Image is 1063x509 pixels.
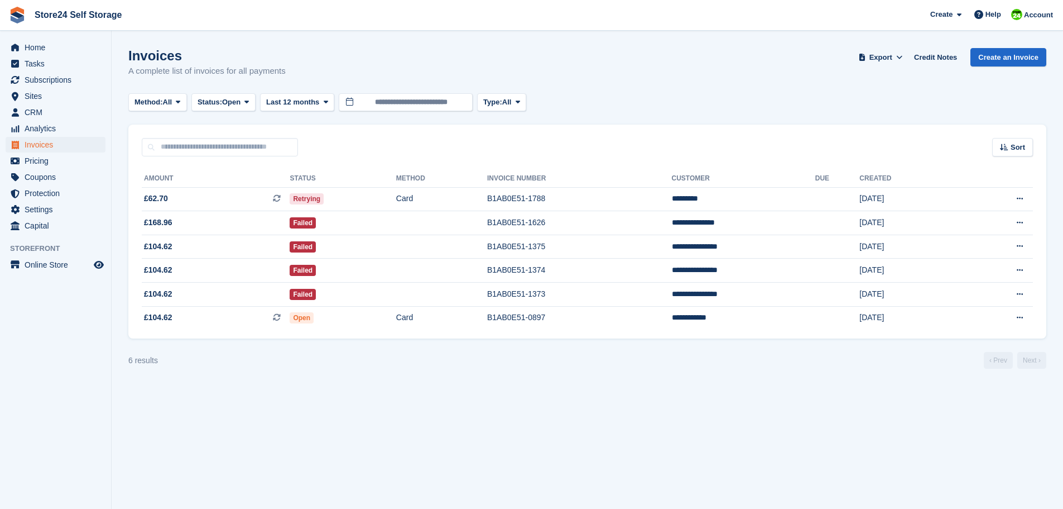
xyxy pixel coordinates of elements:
[6,88,105,104] a: menu
[128,48,286,63] h1: Invoices
[859,211,959,235] td: [DATE]
[222,97,241,108] span: Open
[25,257,92,273] span: Online Store
[6,153,105,169] a: menu
[487,306,672,330] td: B1AB0E51-0897
[25,88,92,104] span: Sites
[859,235,959,259] td: [DATE]
[266,97,319,108] span: Last 12 months
[128,65,286,78] p: A complete list of invoices for all payments
[25,202,92,217] span: Settings
[483,97,502,108] span: Type:
[260,93,334,112] button: Last 12 months
[1011,9,1022,20] img: Robert Sears
[984,352,1013,369] a: Previous
[1024,9,1053,21] span: Account
[128,355,158,367] div: 6 results
[6,257,105,273] a: menu
[859,283,959,307] td: [DATE]
[487,259,672,283] td: B1AB0E51-1374
[859,259,959,283] td: [DATE]
[910,48,961,66] a: Credit Notes
[290,241,316,253] span: Failed
[25,72,92,88] span: Subscriptions
[128,93,187,112] button: Method: All
[6,56,105,72] a: menu
[25,40,92,55] span: Home
[6,185,105,201] a: menu
[290,312,314,324] span: Open
[869,52,892,63] span: Export
[163,97,172,108] span: All
[856,48,905,66] button: Export
[9,7,26,23] img: stora-icon-8386f47178a22dfd0bd8f6a31ec36ba5ce8667c1dd55bd0f319d3a0aa187defe.svg
[6,218,105,234] a: menu
[92,258,105,272] a: Preview store
[396,170,487,188] th: Method
[30,6,127,24] a: Store24 Self Storage
[144,241,172,253] span: £104.62
[985,9,1001,20] span: Help
[144,288,172,300] span: £104.62
[1017,352,1046,369] a: Next
[25,121,92,136] span: Analytics
[502,97,512,108] span: All
[25,56,92,72] span: Tasks
[290,217,316,229] span: Failed
[25,153,92,169] span: Pricing
[859,306,959,330] td: [DATE]
[25,104,92,120] span: CRM
[982,352,1048,369] nav: Page
[290,265,316,276] span: Failed
[6,104,105,120] a: menu
[815,170,860,188] th: Due
[25,137,92,153] span: Invoices
[142,170,290,188] th: Amount
[144,193,168,204] span: £62.70
[25,185,92,201] span: Protection
[970,48,1046,66] a: Create an Invoice
[10,243,111,254] span: Storefront
[25,169,92,185] span: Coupons
[487,211,672,235] td: B1AB0E51-1626
[6,121,105,136] a: menu
[290,289,316,300] span: Failed
[930,9,953,20] span: Create
[859,170,959,188] th: Created
[25,218,92,234] span: Capital
[191,93,256,112] button: Status: Open
[487,235,672,259] td: B1AB0E51-1375
[477,93,526,112] button: Type: All
[6,72,105,88] a: menu
[6,137,105,153] a: menu
[487,170,672,188] th: Invoice Number
[487,283,672,307] td: B1AB0E51-1373
[144,312,172,324] span: £104.62
[144,217,172,229] span: £168.96
[6,202,105,217] a: menu
[487,187,672,211] td: B1AB0E51-1788
[1011,142,1025,153] span: Sort
[134,97,163,108] span: Method:
[290,193,324,204] span: Retrying
[290,170,396,188] th: Status
[6,169,105,185] a: menu
[198,97,222,108] span: Status:
[396,187,487,211] td: Card
[144,264,172,276] span: £104.62
[859,187,959,211] td: [DATE]
[396,306,487,330] td: Card
[672,170,815,188] th: Customer
[6,40,105,55] a: menu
